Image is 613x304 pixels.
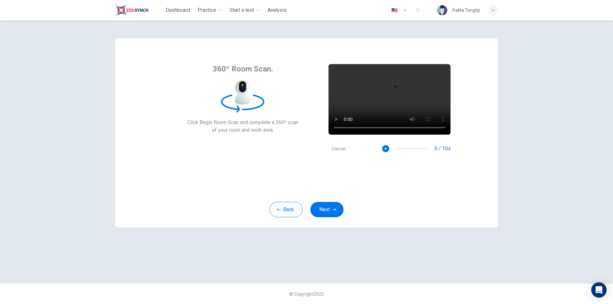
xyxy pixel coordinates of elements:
a: Train Test logo [115,4,163,17]
button: Start a test [227,4,262,16]
button: Practice [195,4,224,16]
img: Train Test logo [115,4,148,17]
button: Back [269,202,303,217]
span: © Copyright 2025 [289,292,324,297]
div: Palita Tongtip [452,6,480,14]
span: Analysis [268,6,287,14]
span: Start a test [230,6,254,14]
div: Open Intercom Messenger [591,282,607,298]
button: Next [310,202,344,217]
span: 360º Room Scan. [213,64,273,74]
button: Dashboard [163,4,193,16]
button: Cancel [328,143,349,155]
span: 0 / 10s [435,145,451,152]
button: Analysis [265,4,289,16]
img: en [390,8,398,13]
span: Click Begin Room Scan and complete a 360º scan [187,119,298,126]
img: Profile picture [437,5,447,15]
span: Dashboard [166,6,190,14]
span: of your room and work area. [187,126,298,134]
span: Practice [198,6,216,14]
